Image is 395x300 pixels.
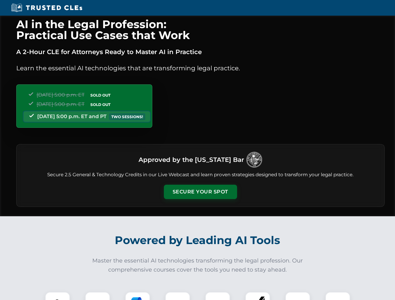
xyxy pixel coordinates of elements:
img: Trusted CLEs [9,3,84,12]
span: [DATE] 5:00 p.m. ET [37,101,84,107]
h3: Approved by the [US_STATE] Bar [139,154,244,165]
span: [DATE] 5:00 p.m. ET [37,92,84,98]
h1: AI in the Legal Profession: Practical Use Cases that Work [16,19,385,41]
span: SOLD OUT [88,92,113,98]
p: Master the essential AI technologies transforming the legal profession. Our comprehensive courses... [88,256,307,274]
p: A 2-Hour CLE for Attorneys Ready to Master AI in Practice [16,47,385,57]
p: Secure 2.5 General & Technology Credits in our Live Webcast and learn proven strategies designed ... [24,171,377,178]
span: SOLD OUT [88,101,113,108]
h2: Powered by Leading AI Tools [24,229,371,251]
p: Learn the essential AI technologies that are transforming legal practice. [16,63,385,73]
button: Secure Your Spot [164,185,237,199]
img: Logo [246,152,262,167]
